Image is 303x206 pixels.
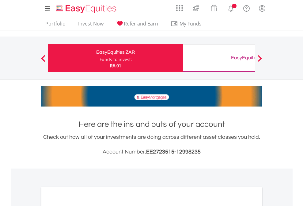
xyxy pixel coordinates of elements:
[41,119,262,130] h1: Here are the ins and outs of your account
[110,63,121,68] span: R6.01
[172,2,187,11] a: AppsGrid
[55,4,119,14] img: EasyEquities_Logo.png
[239,2,254,14] a: FAQ's and Support
[41,133,262,156] div: Check out how all of your investments are doing across different asset classes you hold.
[146,149,201,155] span: EE2723515-12998235
[41,148,262,156] h3: Account Number:
[52,48,180,56] div: EasyEquities ZAR
[124,20,158,27] span: Refer and Earn
[176,5,183,11] img: grid-menu-icon.svg
[54,2,119,14] a: Home page
[43,21,68,30] a: Portfolio
[114,21,161,30] a: Refer and Earn
[205,2,223,13] a: Vouchers
[100,56,132,63] div: Funds to invest:
[223,2,239,14] a: Notifications
[254,58,266,64] button: Next
[171,20,211,28] span: My Funds
[254,2,270,15] a: My Profile
[37,58,49,64] button: Previous
[41,86,262,107] img: EasyMortage Promotion Banner
[76,21,106,30] a: Invest Now
[209,3,219,13] img: vouchers-v2.svg
[191,3,201,13] img: thrive-v2.svg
